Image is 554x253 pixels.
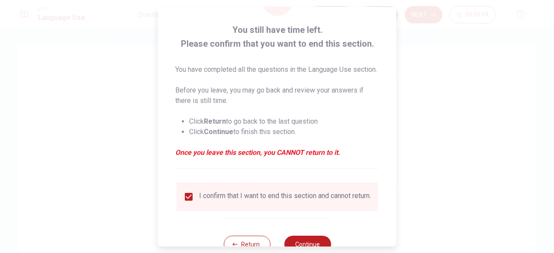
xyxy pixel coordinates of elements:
[284,236,331,253] button: Continue
[175,147,379,158] em: Once you leave this section, you CANNOT return to it.
[175,23,379,51] span: You still have time left. Please confirm that you want to end this section.
[204,128,233,136] strong: Continue
[204,117,226,125] strong: Return
[175,64,379,75] p: You have completed all the questions in the Language Use section.
[189,127,379,137] li: Click to finish this section.
[223,236,270,253] button: Return
[189,116,379,127] li: Click to go back to the last question
[199,192,371,202] div: I confirm that I want to end this section and cannot return.
[175,85,379,106] p: Before you leave, you may go back and review your answers if there is still time.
